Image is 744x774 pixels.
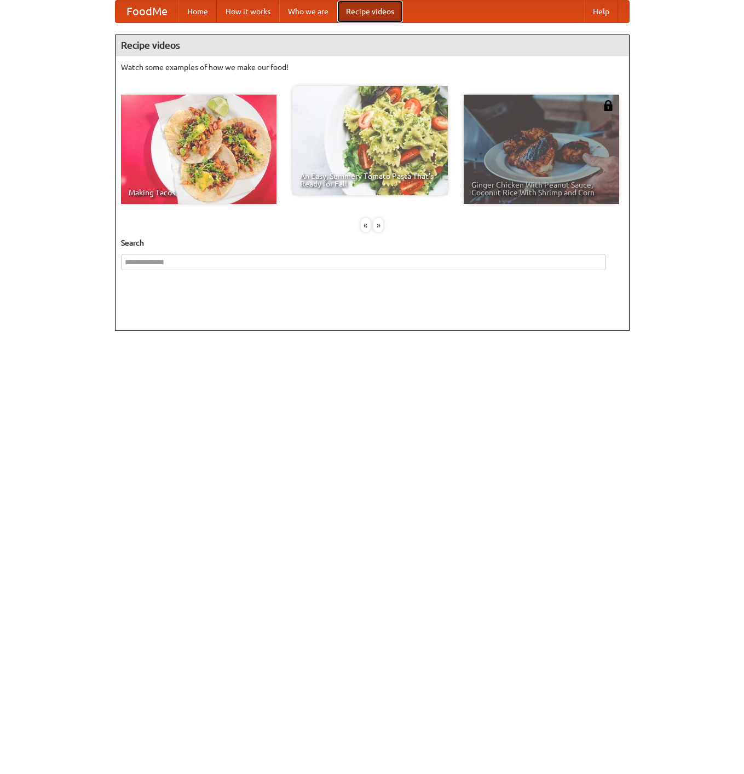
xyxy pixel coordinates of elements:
div: » [373,218,383,232]
a: Who we are [279,1,337,22]
a: Home [178,1,217,22]
a: Recipe videos [337,1,403,22]
span: Making Tacos [129,189,269,196]
span: An Easy, Summery Tomato Pasta That's Ready for Fall [300,172,440,188]
h5: Search [121,237,624,248]
h4: Recipe videos [116,34,629,56]
img: 483408.png [603,100,614,111]
a: Help [584,1,618,22]
a: Making Tacos [121,95,276,204]
a: How it works [217,1,279,22]
p: Watch some examples of how we make our food! [121,62,624,73]
a: FoodMe [116,1,178,22]
div: « [361,218,371,232]
a: An Easy, Summery Tomato Pasta That's Ready for Fall [292,86,448,195]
